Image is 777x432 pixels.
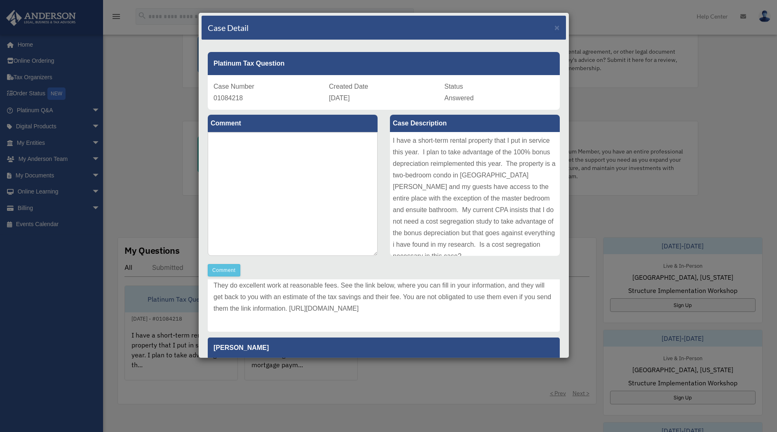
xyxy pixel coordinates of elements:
span: Status [444,83,463,90]
span: Created Date [329,83,368,90]
span: × [554,23,560,32]
button: Close [554,23,560,32]
span: 01084218 [214,94,243,102]
h4: Case Detail [208,22,249,33]
p: [PERSON_NAME] recommends Cost Segregation Authority, which recently changed its name to CSA Partn... [214,268,554,314]
span: [DATE] [329,94,350,102]
label: Case Description [390,115,560,132]
div: I have a short-term rental property that I put in service this year. I plan to take advantage of ... [390,132,560,256]
p: [PERSON_NAME] [208,338,560,358]
div: Platinum Tax Question [208,52,560,75]
span: Answered [444,94,474,102]
span: Case Number [214,83,254,90]
label: Comment [208,115,378,132]
button: Comment [208,264,240,276]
